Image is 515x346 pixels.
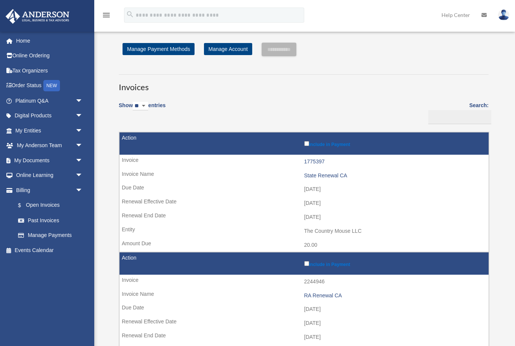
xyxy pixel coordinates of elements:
[126,10,134,18] i: search
[123,43,195,55] a: Manage Payment Methods
[3,9,72,24] img: Anderson Advisors Platinum Portal
[304,140,485,147] label: Include in Payment
[119,74,489,93] h3: Invoices
[43,80,60,91] div: NEW
[120,182,489,197] td: [DATE]
[11,213,90,228] a: Past Invoices
[5,108,94,123] a: Digital Productsarrow_drop_down
[5,48,94,63] a: Online Ordering
[22,201,26,210] span: $
[5,243,94,258] a: Events Calendar
[75,138,90,154] span: arrow_drop_down
[304,158,325,165] a: 1775397
[304,172,485,179] div: State Renewal CA
[120,238,489,252] td: 20.00
[5,123,94,138] a: My Entitiesarrow_drop_down
[75,153,90,168] span: arrow_drop_down
[5,33,94,48] a: Home
[204,43,252,55] a: Manage Account
[75,108,90,124] span: arrow_drop_down
[75,123,90,138] span: arrow_drop_down
[75,168,90,183] span: arrow_drop_down
[304,141,309,146] input: Include in Payment
[5,183,90,198] a: Billingarrow_drop_down
[75,93,90,109] span: arrow_drop_down
[133,102,148,111] select: Showentries
[120,275,489,289] td: 2244946
[428,110,491,125] input: Search:
[5,93,94,108] a: Platinum Q&Aarrow_drop_down
[120,330,489,344] td: [DATE]
[304,261,309,266] input: Include in Payment
[120,316,489,331] td: [DATE]
[11,228,90,243] a: Manage Payments
[5,78,94,94] a: Order StatusNEW
[498,9,509,20] img: User Pic
[75,183,90,198] span: arrow_drop_down
[120,210,489,225] td: [DATE]
[102,13,111,20] a: menu
[426,101,489,124] label: Search:
[5,138,94,153] a: My Anderson Teamarrow_drop_down
[11,198,87,213] a: $Open Invoices
[5,153,94,168] a: My Documentsarrow_drop_down
[119,101,166,118] label: Show entries
[5,63,94,78] a: Tax Organizers
[120,196,489,211] td: [DATE]
[120,224,489,238] td: The Country Mouse LLC
[102,11,111,20] i: menu
[304,260,485,267] label: Include in Payment
[5,168,94,183] a: Online Learningarrow_drop_down
[304,292,485,299] div: RA Renewal CA
[120,302,489,317] td: [DATE]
